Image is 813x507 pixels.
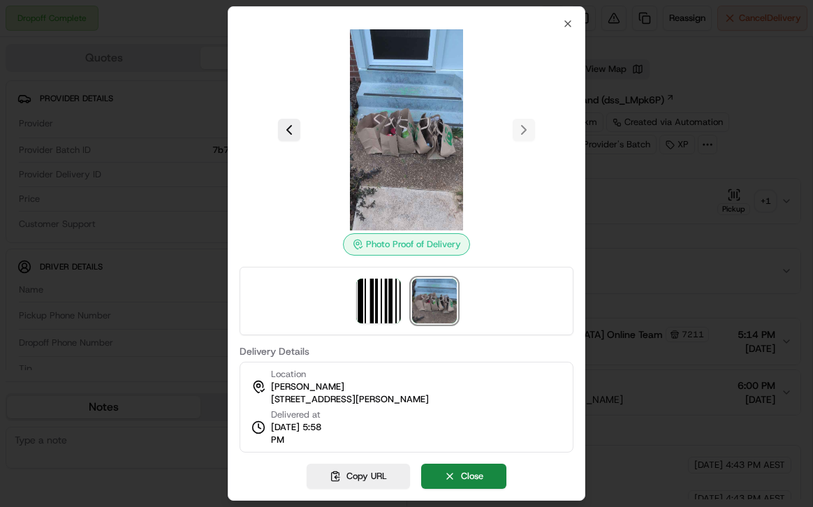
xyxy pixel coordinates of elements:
span: Location [271,368,306,381]
button: Close [421,464,506,489]
span: Delivered at [271,409,335,421]
button: Copy URL [307,464,410,489]
span: [DATE] 5:58 PM [271,421,335,446]
img: photo_proof_of_delivery image [412,279,457,323]
img: photo_proof_of_delivery image [306,29,507,230]
label: Delivery Details [240,346,573,356]
img: barcode_scan_on_pickup image [356,279,401,323]
div: Photo Proof of Delivery [343,233,470,256]
span: [PERSON_NAME] [271,381,344,393]
span: [STREET_ADDRESS][PERSON_NAME] [271,393,429,406]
